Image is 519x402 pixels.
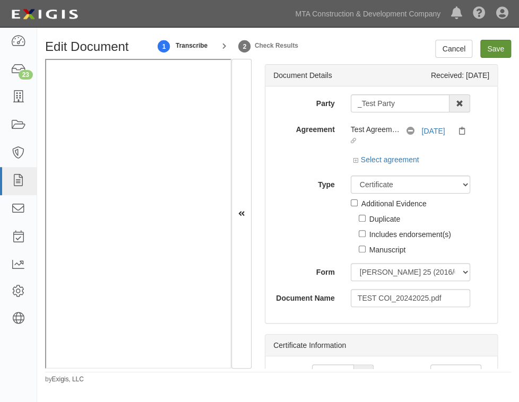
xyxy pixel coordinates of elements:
[265,289,343,303] label: Document Name
[421,127,445,135] a: [DATE]
[361,197,427,209] div: Additional Evidence
[45,40,150,54] h1: Edit Document
[369,228,451,240] div: Includes endorsement(s)
[351,199,358,206] input: Additional Evidence
[265,120,343,135] label: Agreement
[351,124,402,135] div: Test Agreement 2 (00-1122)
[473,7,486,20] i: Help Center - Complianz
[435,40,472,58] a: Cancel
[406,127,420,135] i: No Coverage
[156,34,172,57] a: 1
[265,364,304,379] label: Date Issued
[237,40,253,53] strong: 2
[255,42,298,49] small: Check Results
[359,230,366,237] input: Includes endorsement(s)
[265,263,343,277] label: Form
[369,243,405,255] div: Manuscript
[312,364,354,382] input: MM/DD/YYYY
[290,3,446,24] a: MTA Construction & Development Company
[265,176,343,190] label: Type
[353,155,419,164] a: Select agreement
[351,138,360,144] i: Linked agreement
[8,5,81,24] img: logo-5460c22ac91f19d4615b14bd174203de0afe785f0fc80cf4dbbc73dc1793850b.png
[253,41,298,49] a: Check Results
[45,375,84,384] small: by
[359,246,366,252] input: Manuscript
[19,70,33,80] div: 23
[52,375,84,383] a: Exigis, LLC
[176,42,207,49] small: Transcribe
[273,70,332,81] div: Document Details
[369,213,400,224] div: Duplicate
[265,335,497,356] div: Certificate Information
[390,364,423,379] label: Certificate Number
[480,40,511,58] input: Save
[237,34,253,57] a: 2
[265,94,343,109] label: Party
[359,215,366,222] input: Duplicate
[156,40,172,53] strong: 1
[431,70,489,81] div: Received: [DATE]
